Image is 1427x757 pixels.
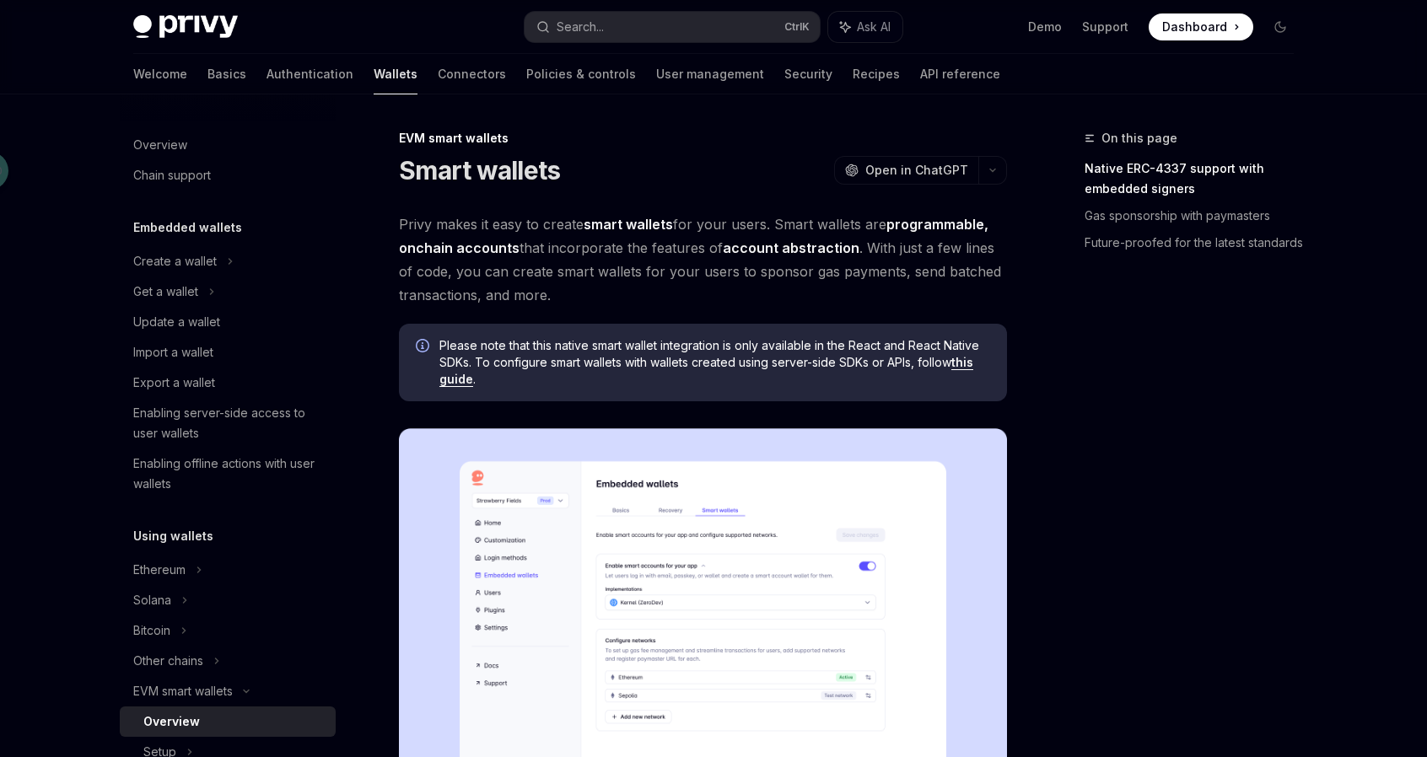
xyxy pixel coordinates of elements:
div: Overview [133,135,187,155]
a: Chain support [120,160,336,191]
div: Chain support [133,165,211,185]
h5: Embedded wallets [133,217,242,238]
svg: Info [416,339,433,356]
div: Create a wallet [133,251,217,271]
span: Privy makes it easy to create for your users. Smart wallets are that incorporate the features of ... [399,212,1007,307]
button: Toggle dark mode [1267,13,1294,40]
a: Dashboard [1149,13,1253,40]
div: Import a wallet [133,342,213,362]
a: User management [656,54,764,94]
div: EVM smart wallets [133,681,233,701]
div: Other chains [133,651,203,671]
a: Wallets [374,54,417,94]
a: Support [1082,19,1128,35]
a: Native ERC-4337 support with embedded signers [1085,155,1307,202]
span: Ask AI [857,19,891,35]
div: Enabling server-side access to user wallets [133,403,326,443]
a: Welcome [133,54,187,94]
a: Recipes [853,54,900,94]
span: On this page [1101,128,1177,148]
a: Security [784,54,832,94]
a: Overview [120,706,336,737]
a: Gas sponsorship with paymasters [1085,202,1307,229]
a: Demo [1028,19,1062,35]
a: Basics [207,54,246,94]
a: Policies & controls [526,54,636,94]
span: Dashboard [1162,19,1227,35]
div: EVM smart wallets [399,130,1007,147]
a: Overview [120,130,336,160]
span: Ctrl K [784,20,810,34]
span: Please note that this native smart wallet integration is only available in the React and React Na... [439,337,990,388]
div: Overview [143,711,200,732]
div: Bitcoin [133,620,170,641]
a: Enabling server-side access to user wallets [120,398,336,448]
button: Open in ChatGPT [834,156,978,185]
button: Search...CtrlK [525,12,820,42]
div: Search... [557,17,604,37]
div: Get a wallet [133,282,198,302]
div: Ethereum [133,560,186,580]
div: Enabling offline actions with user wallets [133,454,326,494]
a: account abstraction [723,239,859,257]
img: dark logo [133,15,238,39]
div: Solana [133,590,171,610]
a: Import a wallet [120,337,336,368]
a: Enabling offline actions with user wallets [120,448,336,499]
strong: smart wallets [584,216,673,233]
div: Update a wallet [133,312,220,332]
h5: Using wallets [133,526,213,546]
a: Update a wallet [120,307,336,337]
a: Future-proofed for the latest standards [1085,229,1307,256]
a: Authentication [267,54,353,94]
a: Connectors [438,54,506,94]
a: Export a wallet [120,368,336,398]
button: Ask AI [828,12,902,42]
h1: Smart wallets [399,155,560,185]
span: Open in ChatGPT [865,162,968,179]
div: Export a wallet [133,373,215,393]
a: API reference [920,54,1000,94]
